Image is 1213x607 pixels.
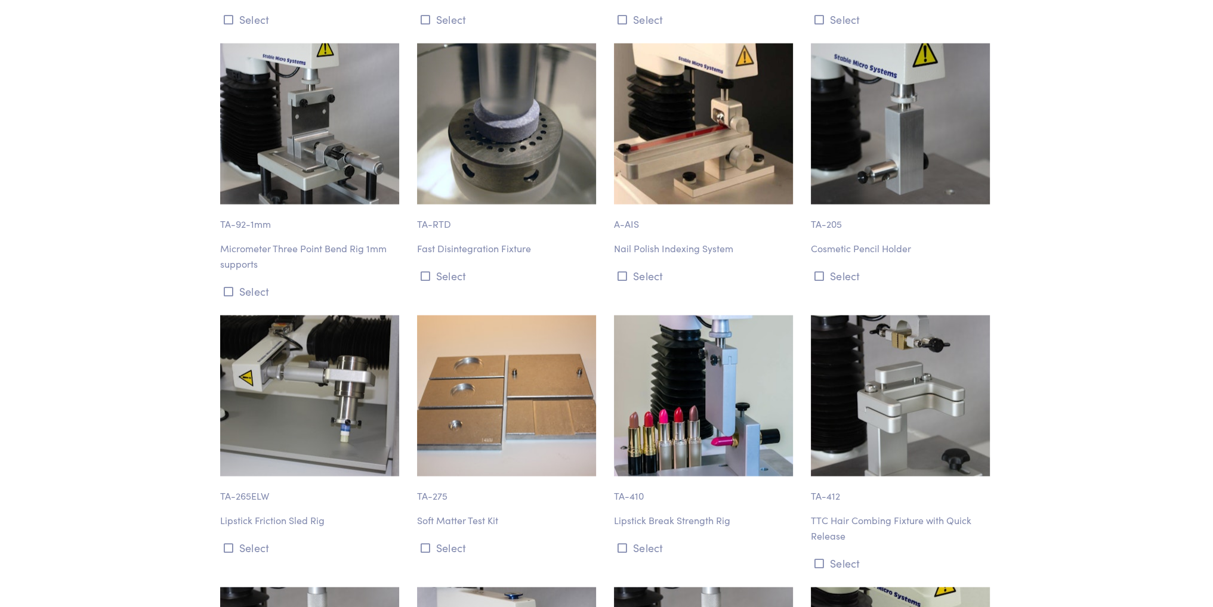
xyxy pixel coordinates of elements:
[614,266,797,286] button: Select
[220,315,399,476] img: ta-265elw-mounting-614.jpg
[417,538,600,558] button: Select
[811,553,993,573] button: Select
[614,44,793,205] img: cosmetic-a_ais-nail-polish-indexing-system-2.jpg
[811,241,993,256] p: Cosmetic Pencil Holder
[811,315,990,476] img: ta-412_ttc-hair-combing-fixture.jpg
[417,476,600,504] p: TA-275
[614,205,797,232] p: A-AIS
[811,205,993,232] p: TA-205
[614,538,797,558] button: Select
[614,476,797,504] p: TA-410
[220,205,403,232] p: TA-92-1mm
[220,476,403,504] p: TA-265ELW
[417,205,600,232] p: TA-RTD
[220,281,403,301] button: Select
[811,513,993,543] p: TTC Hair Combing Fixture with Quick Release
[417,513,600,528] p: Soft Matter Test Kit
[417,315,596,476] img: ta-275_soft-matter-test-kit-19.jpg
[417,44,596,205] img: ta-rtd_fast-disintegration-fixture.jpg
[417,266,600,286] button: Select
[417,241,600,256] p: Fast Disintegration Fixture
[220,538,403,558] button: Select
[614,513,797,528] p: Lipstick Break Strength Rig
[417,10,600,29] button: Select
[811,266,993,286] button: Select
[220,241,403,271] p: Micrometer Three Point Bend Rig 1mm supports
[220,513,403,528] p: Lipstick Friction Sled Rig
[220,10,403,29] button: Select
[811,10,993,29] button: Select
[614,241,797,256] p: Nail Polish Indexing System
[811,476,993,504] p: TA-412
[811,44,990,205] img: ta-205_cosmetic-pencil-holder.jpg
[614,315,793,476] img: ta-410-lipstick-cantilever-break-strength-rig-clor-array.jpg
[220,44,399,205] img: ta-92-1mm_micrometer-three-point-bend-rig_0269.jpg
[614,10,797,29] button: Select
